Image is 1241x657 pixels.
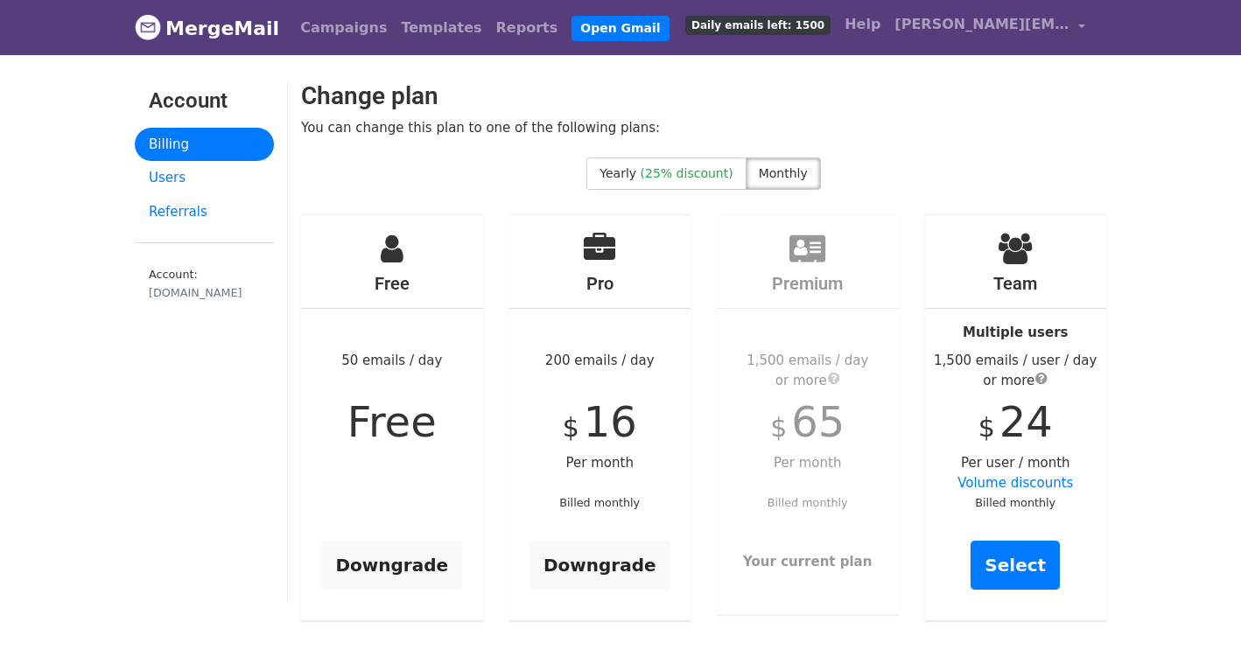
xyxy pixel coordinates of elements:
[394,10,488,45] a: Templates
[135,161,274,195] a: Users
[301,273,483,294] h4: Free
[135,128,274,162] a: Billing
[978,412,995,443] span: $
[347,397,437,446] span: Free
[293,10,394,45] a: Campaigns
[768,496,848,509] small: Billed monthly
[301,215,483,621] div: 50 emails / day
[957,475,1073,491] a: Volume discounts
[770,412,787,443] span: $
[135,10,279,46] a: MergeMail
[925,273,1107,294] h4: Team
[149,284,260,301] div: [DOMAIN_NAME]
[135,14,161,40] img: MergeMail logo
[135,195,274,229] a: Referrals
[584,397,637,446] span: 16
[717,215,899,614] div: Per month
[321,541,462,590] a: Downgrade
[925,215,1107,621] div: Per user / month
[301,81,829,111] h2: Change plan
[975,496,1055,509] small: Billed monthly
[685,16,831,35] span: Daily emails left: 1500
[149,268,260,301] small: Account:
[559,496,640,509] small: Billed monthly
[963,325,1068,340] strong: Multiple users
[489,10,565,45] a: Reports
[678,7,838,42] a: Daily emails left: 1500
[887,7,1092,48] a: [PERSON_NAME][EMAIL_ADDRESS][DOMAIN_NAME]
[641,166,733,180] span: (25% discount)
[509,273,691,294] h4: Pro
[571,16,669,41] a: Open Gmail
[717,273,899,294] h4: Premium
[759,166,808,180] span: Monthly
[529,541,670,590] a: Downgrade
[791,397,845,446] span: 65
[288,118,842,157] div: You can change this plan to one of the following plans:
[925,351,1107,390] div: 1,500 emails / user / day or more
[743,554,872,570] strong: Your current plan
[563,412,579,443] span: $
[149,88,260,114] h3: Account
[509,215,691,621] div: 200 emails / day Per month
[999,397,1053,446] span: 24
[971,541,1060,590] a: Select
[894,14,1069,35] span: [PERSON_NAME][EMAIL_ADDRESS][DOMAIN_NAME]
[717,351,899,390] div: 1,500 emails / day or more
[599,166,636,180] span: Yearly
[838,7,887,42] a: Help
